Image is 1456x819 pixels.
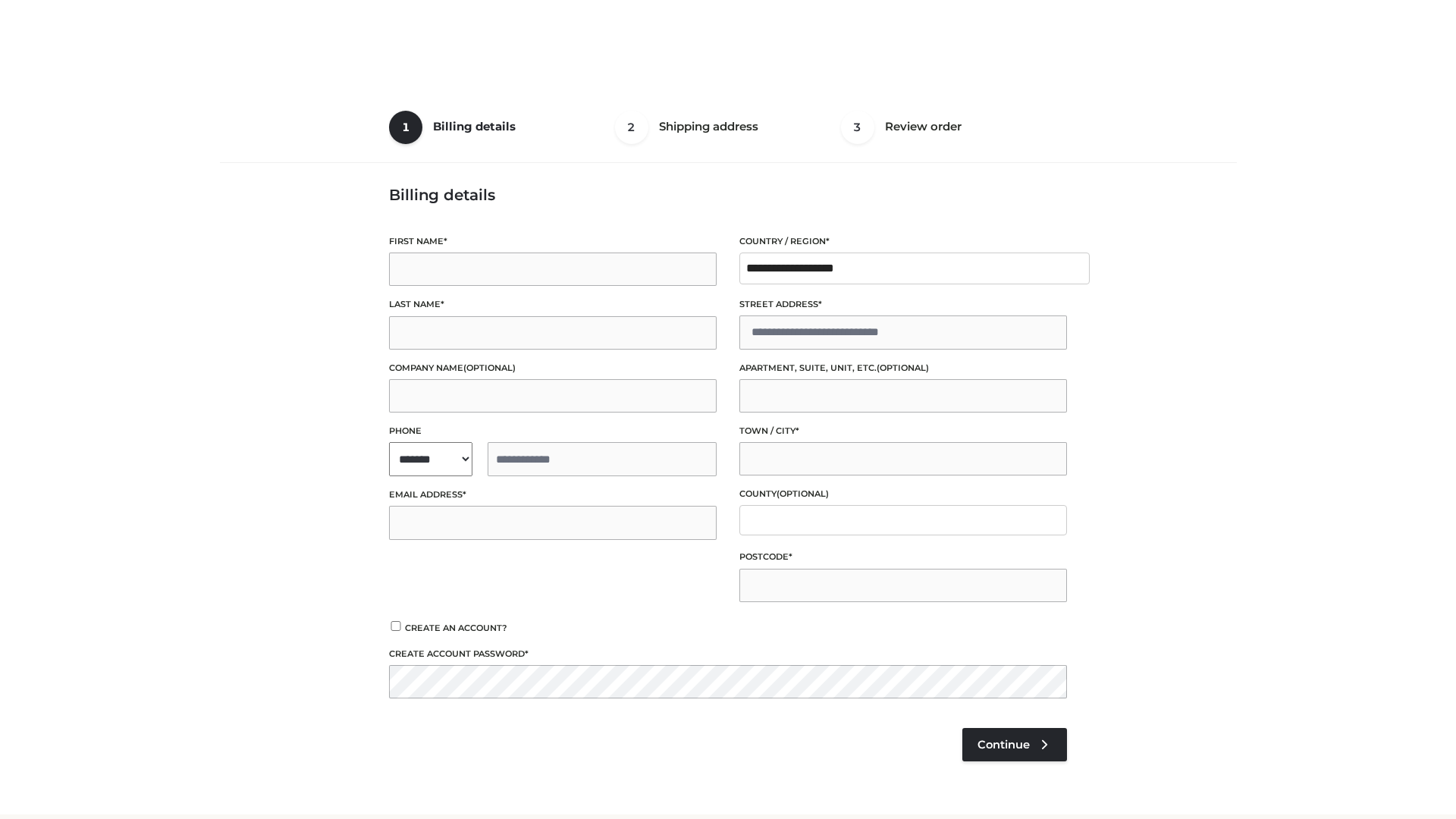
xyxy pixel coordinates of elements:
span: 1 [389,111,422,144]
span: (optional) [463,362,516,373]
label: Email address [389,488,717,502]
label: County [739,487,1067,501]
label: First name [389,234,717,249]
input: Create an account? [389,621,403,631]
label: Postcode [739,550,1067,564]
label: Street address [739,297,1067,312]
label: Country / Region [739,234,1067,249]
label: Town / City [739,424,1067,438]
span: 2 [615,111,648,144]
label: Last name [389,297,717,312]
label: Apartment, suite, unit, etc. [739,361,1067,375]
span: Billing details [433,119,516,133]
span: Create an account? [405,623,507,633]
span: Continue [977,738,1030,752]
span: Review order [885,119,962,133]
span: (optional) [877,362,929,373]
label: Phone [389,424,717,438]
label: Company name [389,361,717,375]
span: Shipping address [659,119,758,133]
label: Create account password [389,647,1067,661]
span: 3 [841,111,874,144]
h3: Billing details [389,186,1067,204]
span: (optional) [777,488,829,499]
a: Continue [962,728,1067,761]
